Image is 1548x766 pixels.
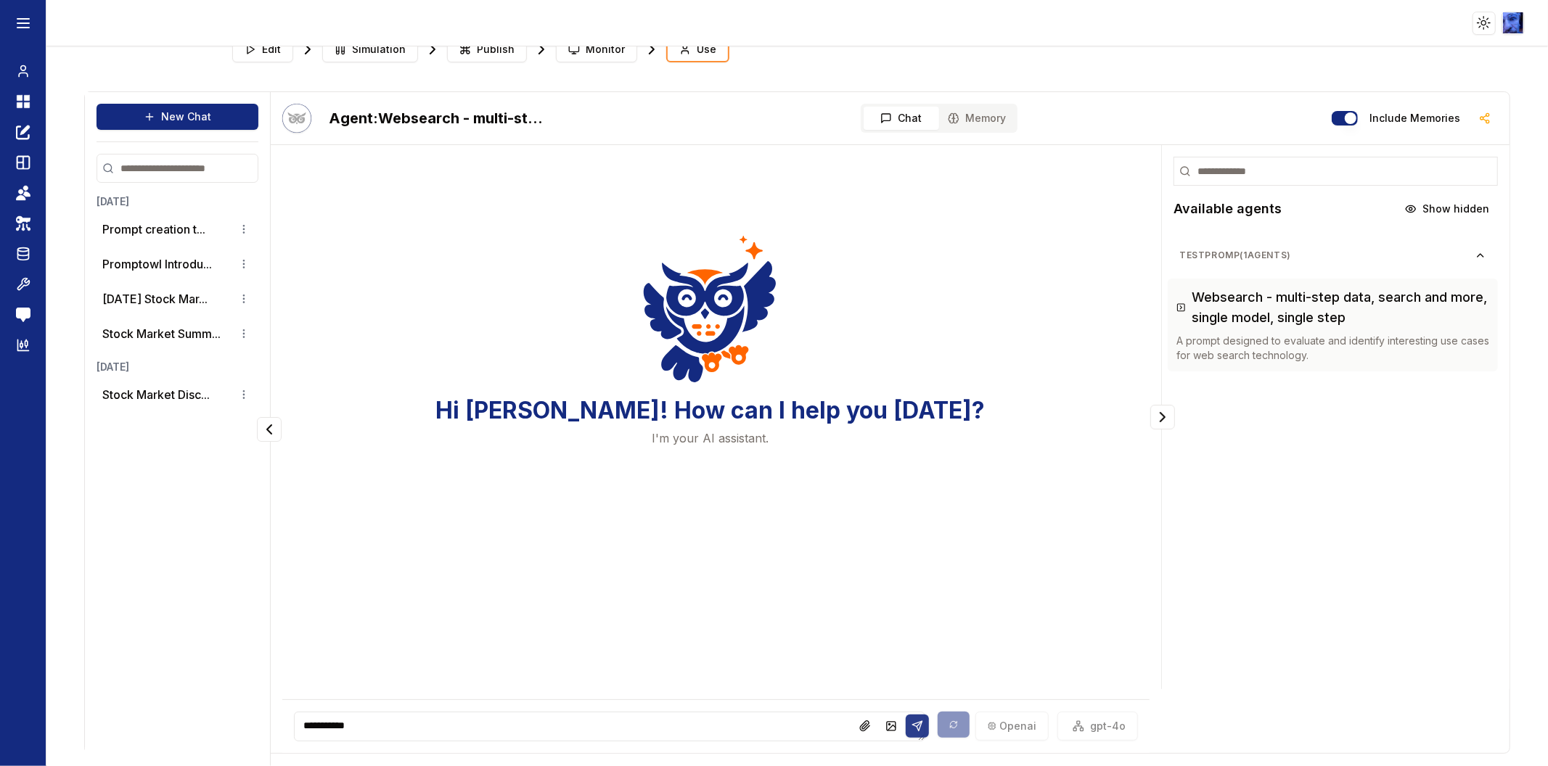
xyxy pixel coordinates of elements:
h2: Available agents [1174,199,1282,219]
h2: Websearch - multi-step data, search and more, single model, single step [329,108,546,128]
button: Talk with Hootie [282,104,311,133]
button: New Chat [97,104,258,130]
button: Promptowl Introdu... [102,255,212,273]
h3: [DATE] [97,194,258,209]
img: Bot [282,104,311,133]
h3: [DATE] [97,360,258,374]
h3: Hi [PERSON_NAME]! How can I help you [DATE]? [435,398,985,424]
label: Include memories in the messages below [1369,113,1460,123]
img: Welcome Owl [643,232,777,386]
span: Chat [898,111,922,125]
span: Publish [477,42,515,57]
button: Prompt creation t... [102,221,205,238]
span: testpromp ( 1 agents) [1179,250,1475,261]
span: Memory [965,111,1006,125]
button: Conversation options [235,386,253,403]
span: Edit [262,42,281,57]
p: I'm your AI assistant. [652,429,769,447]
button: [DATE] Stock Mar... [102,290,208,308]
button: Conversation options [235,290,253,308]
button: Conversation options [235,325,253,342]
button: Collapse panel [257,417,282,442]
button: Conversation options [235,255,253,273]
button: Stock Market Disc... [102,386,210,403]
p: A prompt designed to evaluate and identify interesting use cases for web search technology. [1176,334,1489,363]
button: Use [666,36,729,62]
button: Simulation [322,36,418,62]
span: Simulation [352,42,406,57]
span: Show hidden [1422,202,1489,216]
button: Edit [232,36,293,62]
img: feedback [16,308,30,322]
span: Monitor [586,42,625,57]
button: testpromp(1agents) [1168,244,1498,267]
button: Stock Market Summ... [102,325,221,342]
button: Conversation options [235,221,253,238]
h3: Websearch - multi-step data, search and more, single model, single step [1192,287,1489,328]
button: Monitor [556,36,637,62]
img: ACg8ocLIQrZOk08NuYpm7ecFLZE0xiClguSD1EtfFjuoGWgIgoqgD8A6FQ=s96-c [1503,12,1524,33]
button: Show hidden [1396,197,1498,221]
span: Use [697,42,716,57]
button: Include memories in the messages below [1332,111,1358,125]
button: Collapse panel [1150,405,1175,429]
button: Publish [447,36,527,62]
